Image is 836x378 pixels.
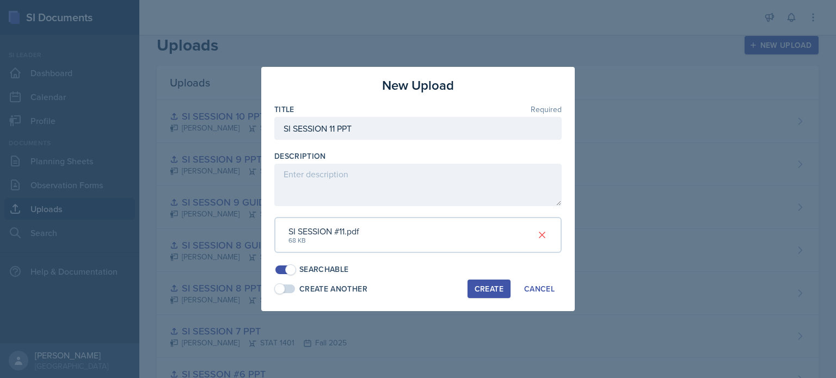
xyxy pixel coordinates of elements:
div: Searchable [299,264,349,275]
button: Create [468,280,511,298]
label: Description [274,151,326,162]
button: Cancel [517,280,562,298]
span: Required [531,106,562,113]
label: Title [274,104,294,115]
div: Create Another [299,283,367,295]
div: SI SESSION #11.pdf [288,225,359,238]
h3: New Upload [382,76,454,95]
div: Cancel [524,284,555,293]
input: Enter title [274,117,562,140]
div: Create [475,284,503,293]
div: 68 KB [288,236,359,245]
